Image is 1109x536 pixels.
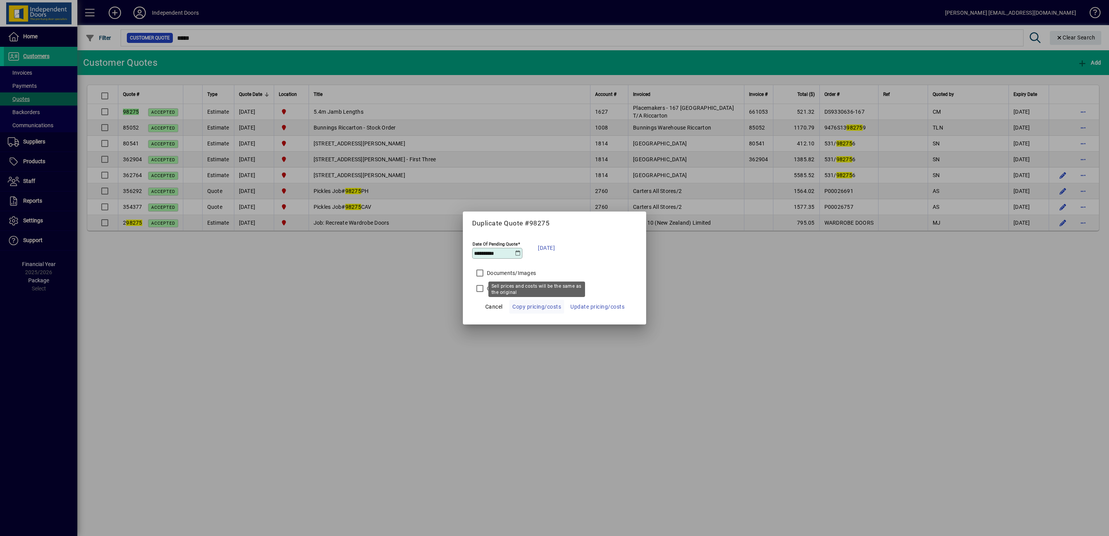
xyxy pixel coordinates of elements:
[485,269,536,277] label: Documents/Images
[538,243,555,253] span: [DATE]
[570,302,624,311] span: Update pricing/costs
[485,302,503,311] span: Cancel
[481,300,506,314] button: Cancel
[472,219,637,227] h5: Duplicate Quote #98275
[473,241,518,247] mat-label: Date Of Pending Quote
[512,302,561,311] span: Copy pricing/costs
[534,238,559,258] button: [DATE]
[488,282,585,297] div: Sell prices and costs will be the same as the original
[567,300,628,314] button: Update pricing/costs
[509,300,564,314] button: Copy pricing/costs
